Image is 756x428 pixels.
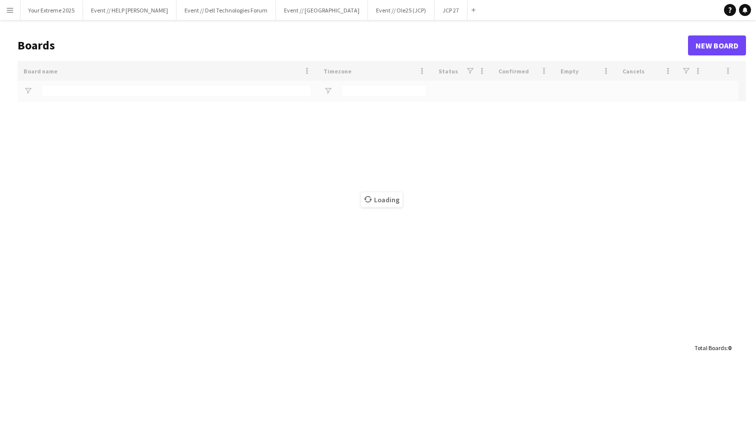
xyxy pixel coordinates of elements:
[694,344,726,352] span: Total Boards
[361,192,402,207] span: Loading
[728,344,731,352] span: 0
[83,0,176,20] button: Event // HELP [PERSON_NAME]
[694,338,731,358] div: :
[368,0,434,20] button: Event // Ole25 (JCP)
[276,0,368,20] button: Event // [GEOGRAPHIC_DATA]
[176,0,276,20] button: Event // Dell Technologies Forum
[20,0,83,20] button: Your Extreme 2025
[17,38,688,53] h1: Boards
[434,0,467,20] button: JCP 27
[688,35,746,55] a: New Board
